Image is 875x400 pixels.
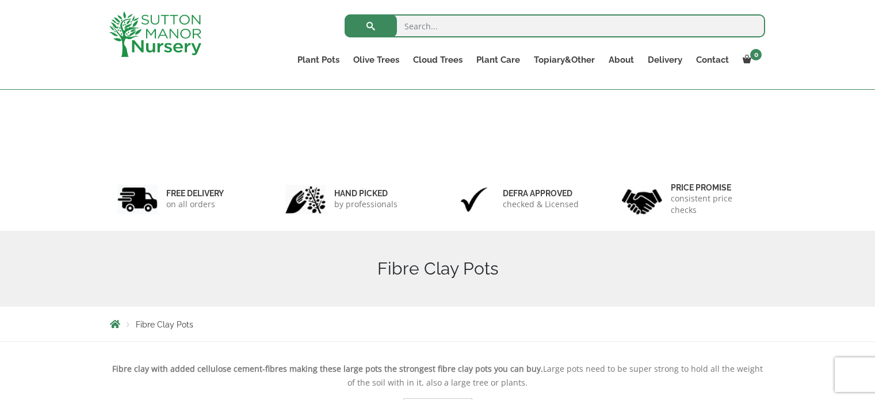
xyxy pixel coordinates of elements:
img: 4.jpg [622,182,662,217]
p: on all orders [166,199,224,210]
a: Contact [689,52,736,68]
h6: Price promise [671,182,758,193]
span: Fibre Clay Pots [136,320,193,329]
strong: Fibre clay with added cellulose cement-fibres making these large pots the strongest fibre clay po... [112,363,543,374]
a: About [602,52,641,68]
a: Delivery [641,52,689,68]
a: Topiary&Other [527,52,602,68]
a: 0 [736,52,765,68]
a: Plant Pots [291,52,346,68]
h6: hand picked [334,188,398,199]
input: Search... [345,14,765,37]
p: consistent price checks [671,193,758,216]
h6: Defra approved [503,188,579,199]
nav: Breadcrumbs [110,319,766,329]
p: by professionals [334,199,398,210]
img: 2.jpg [285,185,326,214]
h6: FREE DELIVERY [166,188,224,199]
a: Cloud Trees [406,52,469,68]
p: Large pots need to be super strong to hold all the weight of the soil with in it, also a large tr... [110,362,766,390]
img: logo [109,12,201,57]
img: 1.jpg [117,185,158,214]
h1: Fibre Clay Pots [110,258,766,279]
img: 3.jpg [454,185,494,214]
p: checked & Licensed [503,199,579,210]
a: Olive Trees [346,52,406,68]
span: 0 [750,49,762,60]
a: Plant Care [469,52,527,68]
